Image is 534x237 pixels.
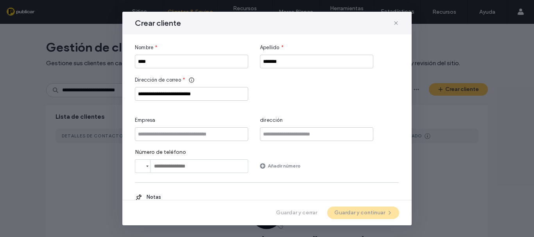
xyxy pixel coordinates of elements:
[260,116,283,124] span: dirección
[268,159,301,173] label: Añadir número
[135,76,181,84] span: Dirección de correo
[135,149,248,159] label: Número de teléfono
[135,116,155,124] span: Empresa
[135,18,181,28] span: Crear cliente
[17,5,38,12] span: Ayuda
[135,55,248,68] input: Nombre
[135,44,153,52] span: Nombre
[143,193,161,201] span: Notas
[135,87,248,101] input: Dirección de correo
[135,127,248,141] input: Empresa
[260,44,280,52] span: Apellido
[260,55,373,68] input: Apellido
[260,127,373,141] input: dirección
